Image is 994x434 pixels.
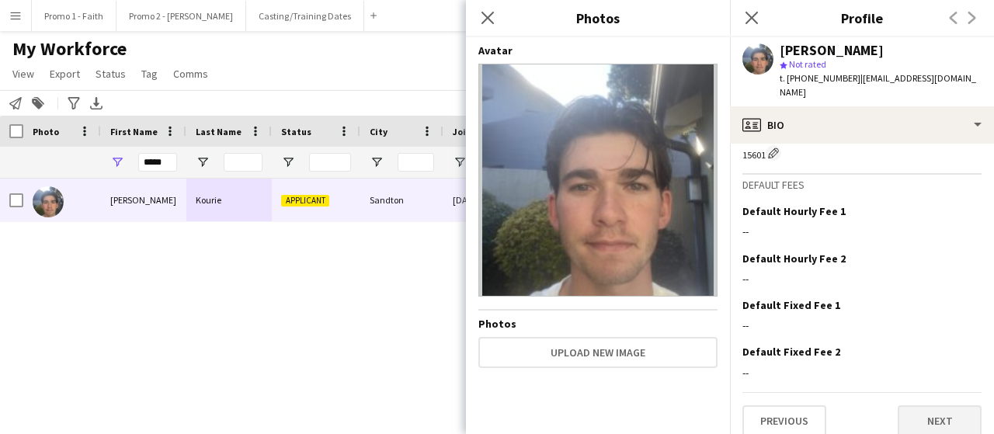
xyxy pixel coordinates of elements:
[246,1,364,31] button: Casting/Training Dates
[87,94,106,113] app-action-btn: Export XLSX
[110,126,158,137] span: First Name
[730,106,994,144] div: Bio
[360,179,443,221] div: Sandton
[780,72,976,98] span: | [EMAIL_ADDRESS][DOMAIN_NAME]
[742,366,982,380] div: --
[43,64,86,84] a: Export
[173,67,208,81] span: Comms
[478,64,718,297] img: Crew avatar
[33,126,59,137] span: Photo
[443,179,524,221] div: [DATE]
[478,337,718,368] button: Upload new image
[12,67,34,81] span: View
[730,8,994,28] h3: Profile
[196,126,242,137] span: Last Name
[453,126,483,137] span: Joined
[138,153,177,172] input: First Name Filter Input
[466,8,730,28] h3: Photos
[167,64,214,84] a: Comms
[50,67,80,81] span: Export
[281,195,329,207] span: Applicant
[478,43,718,57] h4: Avatar
[478,317,718,331] h4: Photos
[742,345,840,359] h3: Default Fixed Fee 2
[742,298,840,312] h3: Default Fixed Fee 1
[742,224,982,238] div: --
[29,94,47,113] app-action-btn: Add to tag
[281,155,295,169] button: Open Filter Menu
[789,58,826,70] span: Not rated
[281,126,311,137] span: Status
[116,1,246,31] button: Promo 2 - [PERSON_NAME]
[742,178,982,192] h3: Default fees
[398,153,434,172] input: City Filter Input
[780,72,860,84] span: t. [PHONE_NUMBER]
[780,43,884,57] div: [PERSON_NAME]
[110,155,124,169] button: Open Filter Menu
[370,126,388,137] span: City
[12,37,127,61] span: My Workforce
[196,155,210,169] button: Open Filter Menu
[101,179,186,221] div: [PERSON_NAME]
[742,318,982,332] div: --
[64,94,83,113] app-action-btn: Advanced filters
[453,155,467,169] button: Open Filter Menu
[742,252,846,266] h3: Default Hourly Fee 2
[135,64,164,84] a: Tag
[6,64,40,84] a: View
[742,145,982,161] div: 15601
[96,67,126,81] span: Status
[89,64,132,84] a: Status
[224,153,262,172] input: Last Name Filter Input
[6,94,25,113] app-action-btn: Notify workforce
[33,186,64,217] img: Rowan Kourie
[742,272,982,286] div: --
[370,155,384,169] button: Open Filter Menu
[742,204,846,218] h3: Default Hourly Fee 1
[32,1,116,31] button: Promo 1 - Faith
[186,179,272,221] div: Kourie
[309,153,351,172] input: Status Filter Input
[141,67,158,81] span: Tag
